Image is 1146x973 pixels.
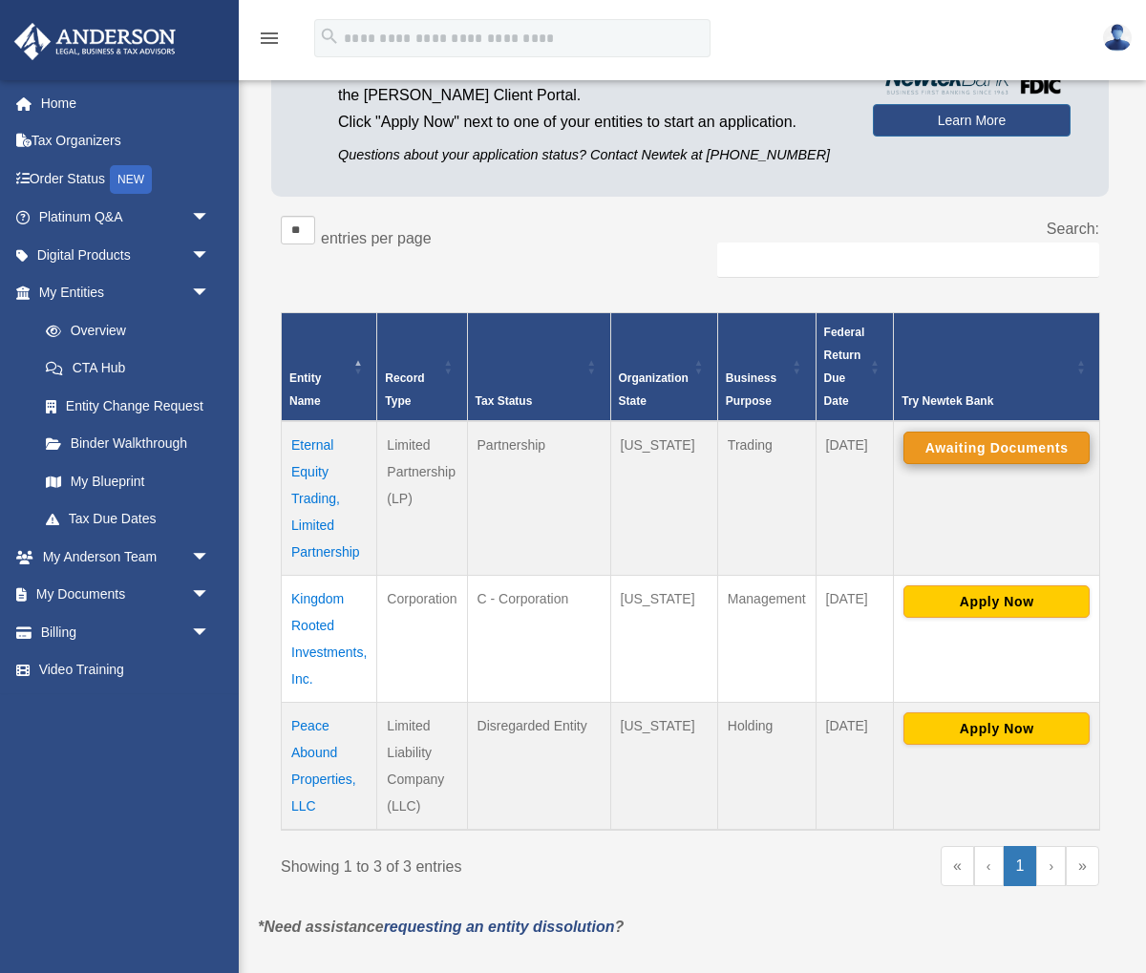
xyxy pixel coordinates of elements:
[27,425,229,463] a: Binder Walkthrough
[717,576,816,703] td: Management
[384,919,615,935] a: requesting an entity dissolution
[717,421,816,576] td: Trading
[191,199,229,238] span: arrow_drop_down
[1004,846,1037,886] a: 1
[824,326,865,408] span: Federal Return Due Date
[27,387,229,425] a: Entity Change Request
[717,313,816,422] th: Business Purpose: Activate to sort
[467,313,610,422] th: Tax Status: Activate to sort
[9,23,181,60] img: Anderson Advisors Platinum Portal
[338,143,844,167] p: Questions about your application status? Contact Newtek at [PHONE_NUMBER]
[377,703,467,831] td: Limited Liability Company (LLC)
[816,576,894,703] td: [DATE]
[13,84,239,122] a: Home
[903,585,1090,618] button: Apply Now
[13,613,239,651] a: Billingarrow_drop_down
[13,274,229,312] a: My Entitiesarrow_drop_down
[13,199,239,237] a: Platinum Q&Aarrow_drop_down
[110,165,152,194] div: NEW
[902,390,1071,412] div: Try Newtek Bank
[816,313,894,422] th: Federal Return Due Date: Activate to sort
[191,613,229,652] span: arrow_drop_down
[258,33,281,50] a: menu
[282,313,377,422] th: Entity Name: Activate to invert sorting
[467,703,610,831] td: Disregarded Entity
[1047,221,1099,237] label: Search:
[726,371,776,408] span: Business Purpose
[377,576,467,703] td: Corporation
[319,26,340,47] i: search
[13,122,239,160] a: Tax Organizers
[385,371,424,408] span: Record Type
[610,576,717,703] td: [US_STATE]
[467,421,610,576] td: Partnership
[941,846,974,886] a: First
[27,462,229,500] a: My Blueprint
[27,349,229,388] a: CTA Hub
[191,274,229,313] span: arrow_drop_down
[1103,24,1132,52] img: User Pic
[13,538,239,576] a: My Anderson Teamarrow_drop_down
[467,576,610,703] td: C - Corporation
[258,919,624,935] em: *Need assistance ?
[27,311,220,349] a: Overview
[903,712,1090,745] button: Apply Now
[281,846,676,880] div: Showing 1 to 3 of 3 entries
[289,371,321,408] span: Entity Name
[476,394,533,408] span: Tax Status
[882,69,1061,95] img: NewtekBankLogoSM.png
[13,159,239,199] a: Order StatusNEW
[610,703,717,831] td: [US_STATE]
[377,313,467,422] th: Record Type: Activate to sort
[282,576,377,703] td: Kingdom Rooted Investments, Inc.
[13,236,239,274] a: Digital Productsarrow_drop_down
[873,104,1071,137] a: Learn More
[191,236,229,275] span: arrow_drop_down
[816,703,894,831] td: [DATE]
[377,421,467,576] td: Limited Partnership (LP)
[894,313,1100,422] th: Try Newtek Bank : Activate to sort
[258,27,281,50] i: menu
[191,538,229,577] span: arrow_drop_down
[191,576,229,615] span: arrow_drop_down
[816,421,894,576] td: [DATE]
[321,230,432,246] label: entries per page
[338,55,844,109] p: by applying from the [PERSON_NAME] Client Portal.
[27,500,229,539] a: Tax Due Dates
[974,846,1004,886] a: Previous
[1036,846,1066,886] a: Next
[610,313,717,422] th: Organization State: Activate to sort
[282,421,377,576] td: Eternal Equity Trading, Limited Partnership
[903,432,1090,464] button: Awaiting Documents
[282,703,377,831] td: Peace Abound Properties, LLC
[717,703,816,831] td: Holding
[1066,846,1099,886] a: Last
[338,109,844,136] p: Click "Apply Now" next to one of your entities to start an application.
[13,651,239,689] a: Video Training
[610,421,717,576] td: [US_STATE]
[619,371,689,408] span: Organization State
[13,576,239,614] a: My Documentsarrow_drop_down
